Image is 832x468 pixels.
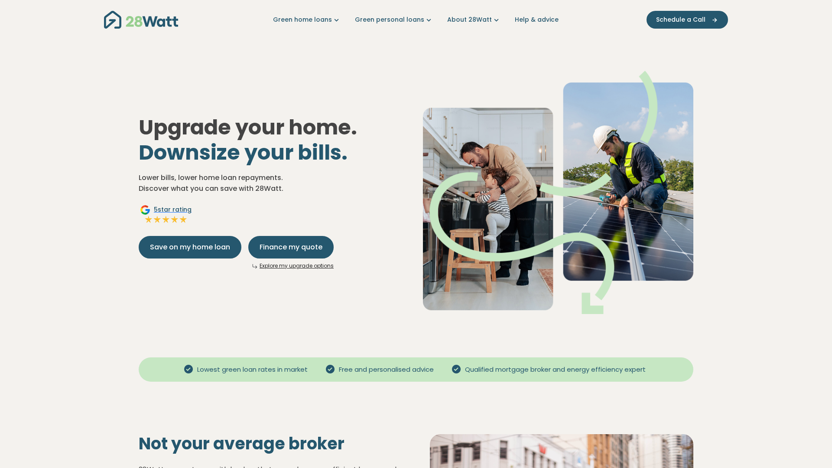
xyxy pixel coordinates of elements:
[335,365,437,375] span: Free and personalised advice
[647,11,728,29] button: Schedule a Call
[194,365,311,375] span: Lowest green loan rates in market
[150,242,230,252] span: Save on my home loan
[355,15,433,24] a: Green personal loans
[260,262,334,269] a: Explore my upgrade options
[179,215,188,224] img: Full star
[260,242,322,252] span: Finance my quote
[789,426,832,468] iframe: Chat Widget
[144,215,153,224] img: Full star
[423,71,693,314] img: Dad helping toddler
[447,15,501,24] a: About 28Watt
[139,138,348,167] span: Downsize your bills.
[153,215,162,224] img: Full star
[154,205,192,214] span: 5 star rating
[139,434,402,454] h2: Not your average broker
[515,15,559,24] a: Help & advice
[656,15,705,24] span: Schedule a Call
[248,236,334,259] button: Finance my quote
[273,15,341,24] a: Green home loans
[461,365,649,375] span: Qualified mortgage broker and energy efficiency expert
[139,205,193,226] a: Google5star ratingFull starFull starFull starFull starFull star
[170,215,179,224] img: Full star
[139,115,409,165] h1: Upgrade your home.
[104,9,728,31] nav: Main navigation
[139,236,241,259] button: Save on my home loan
[139,172,409,194] p: Lower bills, lower home loan repayments. Discover what you can save with 28Watt.
[162,215,170,224] img: Full star
[104,11,178,29] img: 28Watt
[140,205,150,215] img: Google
